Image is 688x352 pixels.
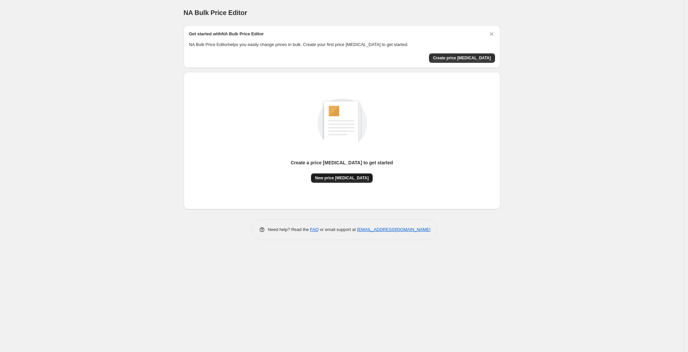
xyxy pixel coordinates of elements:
[189,41,495,48] p: NA Bulk Price Editor helps you easily change prices in bulk. Create your first price [MEDICAL_DAT...
[291,159,393,166] p: Create a price [MEDICAL_DATA] to get started
[189,31,264,37] h2: Get started with NA Bulk Price Editor
[429,53,495,63] button: Create price change job
[311,173,373,183] button: New price [MEDICAL_DATA]
[315,175,369,181] span: New price [MEDICAL_DATA]
[184,9,247,16] span: NA Bulk Price Editor
[433,55,491,61] span: Create price [MEDICAL_DATA]
[319,227,357,232] span: or email support at
[488,31,495,37] button: Dismiss card
[268,227,310,232] span: Need help? Read the
[310,227,319,232] a: FAQ
[357,227,430,232] a: [EMAIL_ADDRESS][DOMAIN_NAME]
